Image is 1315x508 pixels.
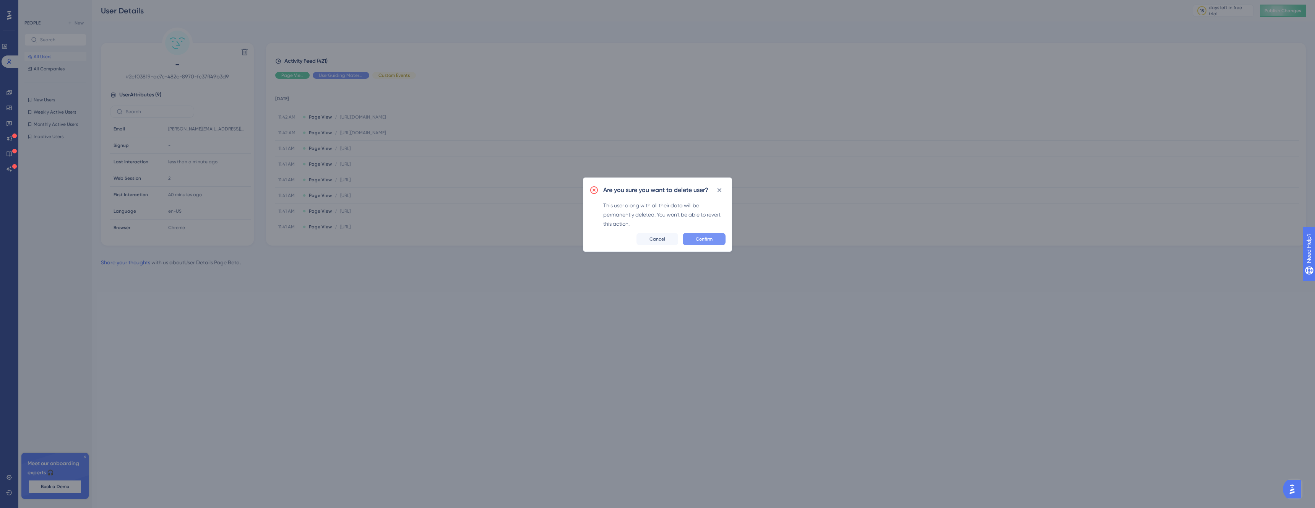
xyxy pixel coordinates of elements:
[696,236,713,242] span: Confirm
[603,201,726,228] div: This user along with all their data will be permanently deleted. You won’t be able to revert this...
[18,2,48,11] span: Need Help?
[1283,478,1306,501] iframe: UserGuiding AI Assistant Launcher
[649,236,665,242] span: Cancel
[603,186,708,195] h2: Are you sure you want to delete user?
